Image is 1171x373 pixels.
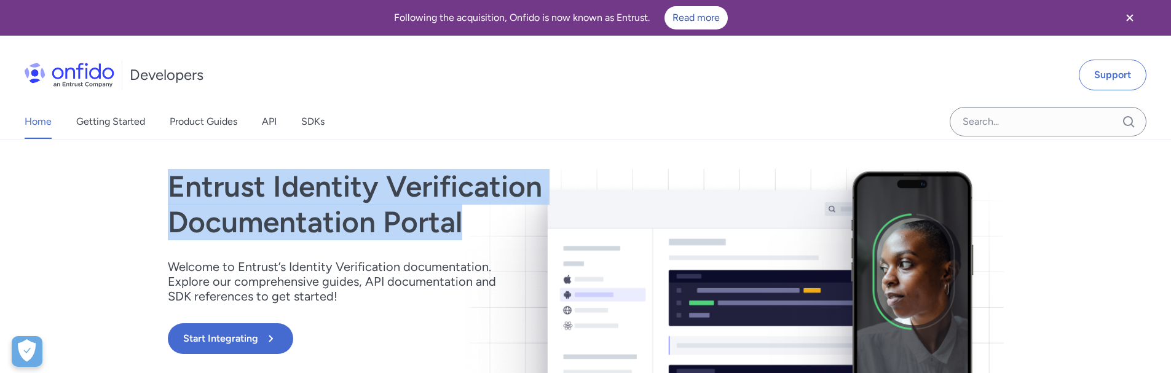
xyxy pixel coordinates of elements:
a: Home [25,104,52,139]
h1: Entrust Identity Verification Documentation Portal [168,169,753,240]
input: Onfido search input field [950,107,1146,136]
a: SDKs [301,104,325,139]
button: Open Preferences [12,336,42,367]
button: Start Integrating [168,323,293,354]
svg: Close banner [1122,10,1137,25]
a: Product Guides [170,104,237,139]
img: Onfido Logo [25,63,114,87]
a: Support [1079,60,1146,90]
a: API [262,104,277,139]
a: Getting Started [76,104,145,139]
h1: Developers [130,65,203,85]
a: Start Integrating [168,323,753,354]
button: Close banner [1107,2,1153,33]
a: Read more [664,6,728,29]
p: Welcome to Entrust’s Identity Verification documentation. Explore our comprehensive guides, API d... [168,259,512,304]
div: Following the acquisition, Onfido is now known as Entrust. [15,6,1107,29]
div: Cookie Preferences [12,336,42,367]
